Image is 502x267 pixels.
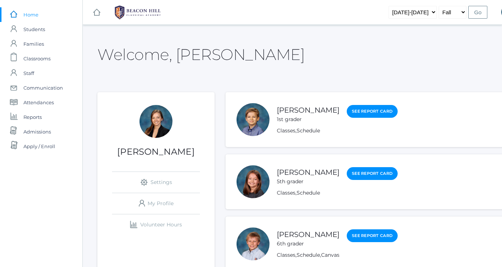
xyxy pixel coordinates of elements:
span: Home [23,7,38,22]
span: Families [23,37,44,51]
a: [PERSON_NAME] [277,168,339,177]
a: Volunteer Hours [112,214,200,235]
h1: [PERSON_NAME] [97,147,215,157]
span: Students [23,22,45,37]
a: Schedule [297,252,320,258]
a: Classes [277,127,295,134]
a: See Report Card [347,105,398,118]
div: Noah Smith [237,103,269,136]
a: See Report Card [347,229,398,242]
h2: Welcome, [PERSON_NAME] [97,46,305,63]
div: 6th grader [277,240,339,248]
span: Admissions [23,124,51,139]
a: [PERSON_NAME] [277,230,339,239]
a: Schedule [297,127,320,134]
input: Go [468,6,487,19]
a: Schedule [297,189,320,196]
a: [PERSON_NAME] [277,106,339,114]
a: Settings [112,172,200,193]
div: 5th grader [277,178,339,185]
a: My Profile [112,193,200,214]
a: Canvas [321,252,339,258]
a: See Report Card [347,167,398,180]
div: Allison Smith [140,105,172,138]
span: Reports [23,110,42,124]
div: 1st grader [277,116,339,123]
div: , , [277,251,398,259]
div: , [277,189,398,197]
a: Classes [277,189,295,196]
span: Staff [23,66,34,80]
span: Classrooms [23,51,51,66]
div: Ayla Smith [237,165,269,198]
span: Apply / Enroll [23,139,55,154]
a: Classes [277,252,295,258]
span: Attendances [23,95,54,110]
span: Communication [23,80,63,95]
img: 1_BHCALogos-05.png [110,3,165,22]
div: , [277,127,398,135]
div: Christian Smith [237,227,269,260]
